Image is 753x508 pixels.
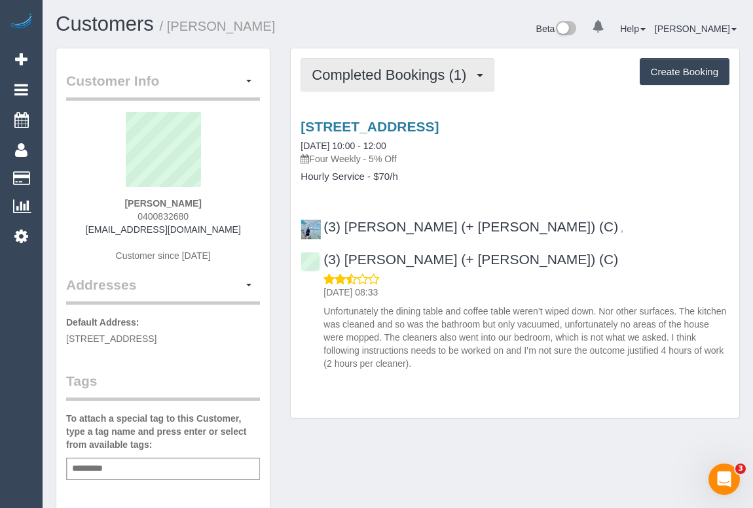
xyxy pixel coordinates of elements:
span: Customer since [DATE] [116,250,211,261]
a: [STREET_ADDRESS] [301,119,439,134]
button: Completed Bookings (1) [301,58,494,92]
a: [EMAIL_ADDRESS][DOMAIN_NAME] [86,224,241,235]
a: [DATE] 10:00 - 12:00 [301,141,386,151]
img: New interface [555,21,576,38]
a: [PERSON_NAME] [655,24,737,34]
p: Four Weekly - 5% Off [301,152,729,165]
a: Customers [56,12,154,35]
span: 0400832680 [138,211,189,222]
label: Default Address: [66,316,139,329]
p: Unfortunately the dining table and coffee table weren’t wiped down. Nor other surfaces. The kitch... [323,305,729,370]
a: (3) [PERSON_NAME] (+ [PERSON_NAME]) (C) [301,252,618,267]
img: (3) Arifin (+ Fatema) (C) [301,220,321,239]
span: [STREET_ADDRESS] [66,333,156,344]
a: (3) [PERSON_NAME] (+ [PERSON_NAME]) (C) [301,219,618,234]
small: / [PERSON_NAME] [160,19,276,33]
a: Help [620,24,646,34]
span: , [621,223,623,233]
img: Automaid Logo [8,13,34,31]
span: 3 [735,464,746,474]
button: Create Booking [640,58,729,86]
span: Completed Bookings (1) [312,67,473,83]
h4: Hourly Service - $70/h [301,171,729,182]
iframe: Intercom live chat [708,464,740,495]
a: Beta [536,24,577,34]
legend: Tags [66,371,260,401]
label: To attach a special tag to this Customer, type a tag name and press enter or select from availabl... [66,412,260,451]
strong: [PERSON_NAME] [124,198,201,209]
p: [DATE] 08:33 [323,286,729,299]
legend: Customer Info [66,71,260,101]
